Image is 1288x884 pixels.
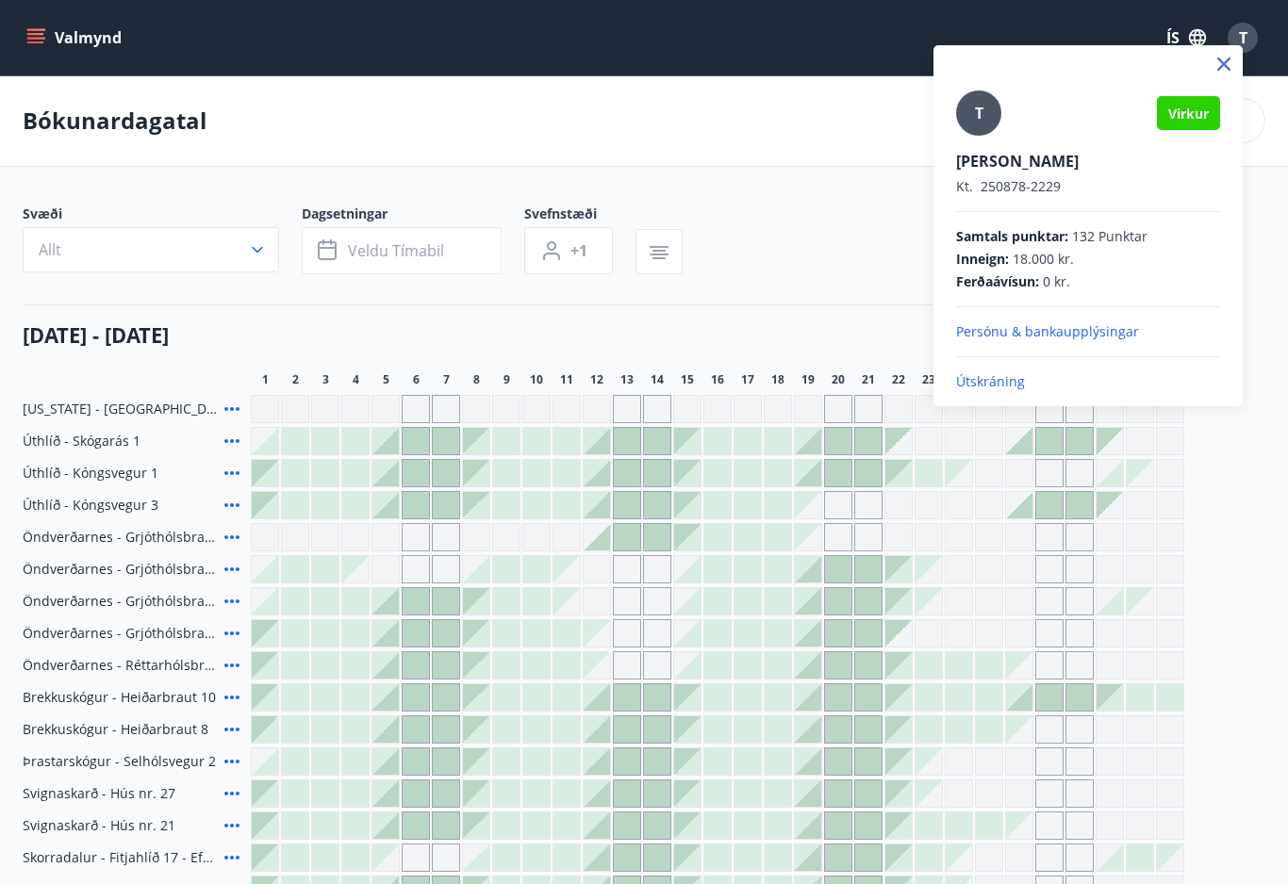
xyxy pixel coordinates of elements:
[1168,105,1209,123] span: Virkur
[956,151,1220,172] p: [PERSON_NAME]
[956,177,973,195] span: Kt.
[956,372,1220,391] p: Útskráning
[956,272,1039,291] span: Ferðaávísun :
[956,227,1068,246] span: Samtals punktar :
[956,250,1009,269] span: Inneign :
[956,322,1220,341] p: Persónu & bankaupplýsingar
[1013,250,1074,269] span: 18.000 kr.
[975,103,983,123] span: T
[1043,272,1070,291] span: 0 kr.
[1072,227,1148,246] span: 132 Punktar
[956,177,1220,196] p: 250878-2229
